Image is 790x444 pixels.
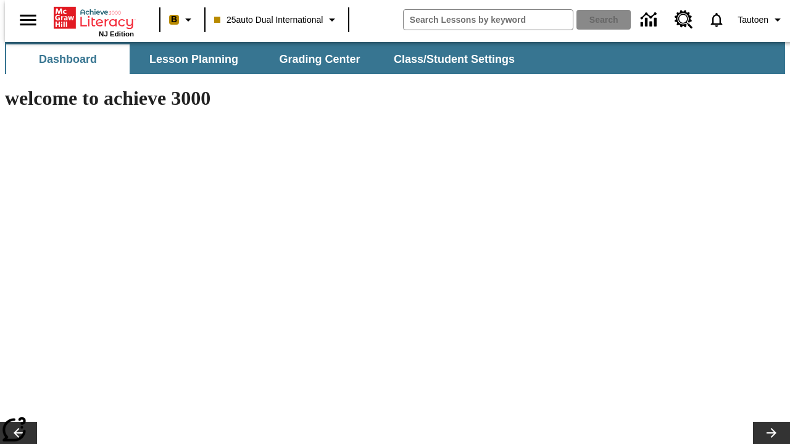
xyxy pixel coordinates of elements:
[404,10,573,30] input: search field
[738,14,768,27] span: Tautoen
[733,9,790,31] button: Profile/Settings
[701,4,733,36] a: Notifications
[209,9,344,31] button: Class: 25auto Dual International, Select your class
[54,4,134,38] div: Home
[667,3,701,36] a: Resource Center, Will open in new tab
[633,3,667,37] a: Data Center
[5,44,526,74] div: SubNavbar
[5,87,538,110] h1: welcome to achieve 3000
[214,14,323,27] span: 25auto Dual International
[753,422,790,444] button: Lesson carousel, Next
[99,30,134,38] span: NJ Edition
[10,2,46,38] button: Open side menu
[164,9,201,31] button: Boost Class color is peach. Change class color
[6,44,130,74] button: Dashboard
[54,6,134,30] a: Home
[132,44,256,74] button: Lesson Planning
[384,44,525,74] button: Class/Student Settings
[5,42,785,74] div: SubNavbar
[171,12,177,27] span: B
[258,44,381,74] button: Grading Center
